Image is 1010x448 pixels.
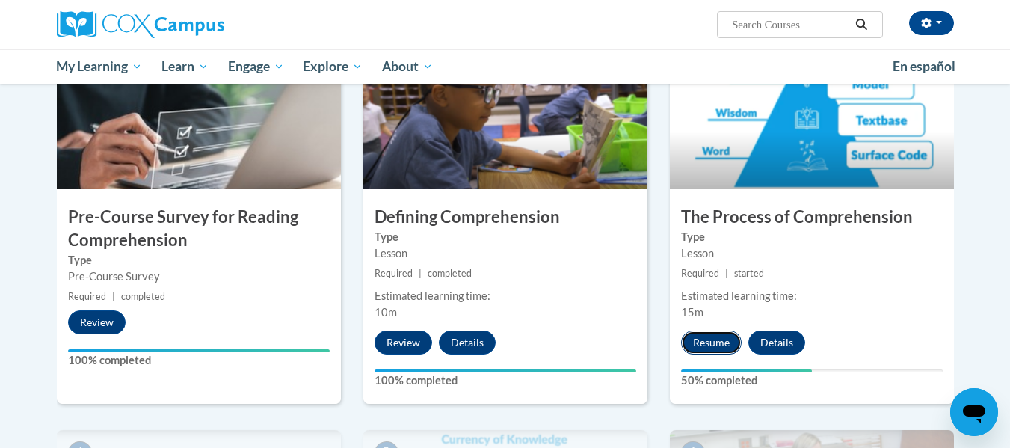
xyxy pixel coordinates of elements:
[681,369,812,372] div: Your progress
[112,291,115,302] span: |
[893,58,955,74] span: En español
[375,369,636,372] div: Your progress
[375,372,636,389] label: 100% completed
[372,49,443,84] a: About
[152,49,218,84] a: Learn
[47,49,153,84] a: My Learning
[68,349,330,352] div: Your progress
[121,291,165,302] span: completed
[909,11,954,35] button: Account Settings
[419,268,422,279] span: |
[363,40,647,189] img: Course Image
[681,229,943,245] label: Type
[363,206,647,229] h3: Defining Comprehension
[734,268,764,279] span: started
[218,49,294,84] a: Engage
[34,49,976,84] div: Main menu
[57,206,341,252] h3: Pre-Course Survey for Reading Comprehension
[161,58,209,76] span: Learn
[670,40,954,189] img: Course Image
[382,58,433,76] span: About
[293,49,372,84] a: Explore
[439,331,496,355] button: Details
[56,58,142,76] span: My Learning
[883,51,965,82] a: En español
[68,352,330,369] label: 100% completed
[950,388,998,436] iframe: Button to launch messaging window
[68,310,126,334] button: Review
[670,206,954,229] h3: The Process of Comprehension
[681,331,742,355] button: Resume
[303,58,363,76] span: Explore
[57,11,224,38] img: Cox Campus
[748,331,805,355] button: Details
[681,288,943,304] div: Estimated learning time:
[730,16,850,34] input: Search Courses
[850,16,872,34] button: Search
[428,268,472,279] span: completed
[68,252,330,269] label: Type
[681,245,943,262] div: Lesson
[57,11,341,38] a: Cox Campus
[68,291,106,302] span: Required
[57,40,341,189] img: Course Image
[68,269,330,285] div: Pre-Course Survey
[375,268,413,279] span: Required
[375,306,397,319] span: 10m
[228,58,284,76] span: Engage
[375,331,432,355] button: Review
[681,372,943,389] label: 50% completed
[725,268,728,279] span: |
[375,229,636,245] label: Type
[681,268,719,279] span: Required
[375,245,636,262] div: Lesson
[375,288,636,304] div: Estimated learning time:
[681,306,703,319] span: 15m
